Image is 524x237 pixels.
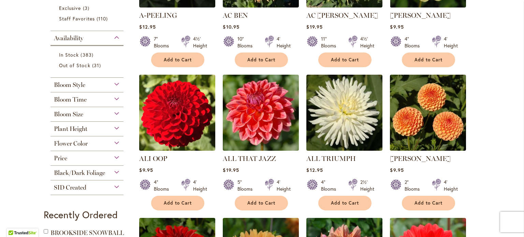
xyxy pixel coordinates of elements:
[237,35,257,49] div: 10" Blooms
[223,167,239,173] span: $19.95
[59,62,117,69] a: Out of Stock 31
[405,35,424,49] div: 4" Blooms
[390,154,451,163] a: [PERSON_NAME]
[390,24,404,30] span: $9.95
[92,62,103,69] span: 31
[59,51,117,58] a: In Stock 383
[444,35,458,49] div: 4' Height
[321,35,340,49] div: 11" Blooms
[390,11,451,19] a: [PERSON_NAME]
[306,24,322,30] span: $19.95
[164,200,192,206] span: Add to Cart
[54,184,86,191] span: SID Created
[54,81,85,89] span: Bloom Style
[414,200,442,206] span: Add to Cart
[277,179,291,192] div: 4' Height
[306,146,382,152] a: ALL TRIUMPH
[139,146,215,152] a: ALI OOP
[390,167,404,173] span: $9.95
[390,146,466,152] a: AMBER QUEEN
[223,24,239,30] span: $10.95
[360,179,374,192] div: 2½' Height
[390,75,466,151] img: AMBER QUEEN
[54,140,88,147] span: Flower Color
[151,53,204,67] button: Add to Cart
[237,179,257,192] div: 5" Blooms
[50,229,124,237] a: BROOKSIDE SNOWBALL
[331,57,359,63] span: Add to Cart
[223,11,248,19] a: AC BEN
[223,75,299,151] img: ALL THAT JAZZ
[59,4,117,12] a: Exclusive
[139,167,153,173] span: $9.95
[139,75,215,151] img: ALI OOP
[444,179,458,192] div: 4' Height
[247,57,275,63] span: Add to Cart
[164,57,192,63] span: Add to Cart
[277,35,291,49] div: 4' Height
[154,179,173,192] div: 4" Blooms
[193,179,207,192] div: 4' Height
[59,15,95,22] span: Staff Favorites
[223,2,299,9] a: AC BEN
[306,154,356,163] a: ALL TRIUMPH
[414,57,442,63] span: Add to Cart
[306,11,378,19] a: AC [PERSON_NAME]
[235,196,288,210] button: Add to Cart
[151,196,204,210] button: Add to Cart
[59,62,90,69] span: Out of Stock
[97,15,110,22] span: 110
[81,51,95,58] span: 383
[54,125,87,133] span: Plant Height
[318,53,372,67] button: Add to Cart
[5,213,24,232] iframe: Launch Accessibility Center
[223,146,299,152] a: ALL THAT JAZZ
[54,154,67,162] span: Price
[54,110,83,118] span: Bloom Size
[331,200,359,206] span: Add to Cart
[54,96,87,103] span: Bloom Time
[306,75,382,151] img: ALL TRIUMPH
[390,2,466,9] a: AHOY MATEY
[139,24,156,30] span: $12.95
[54,34,83,42] span: Availability
[306,2,382,9] a: AC Jeri
[154,35,173,49] div: 7" Blooms
[83,4,91,12] span: 3
[59,5,81,11] span: Exclusive
[360,35,374,49] div: 4½' Height
[193,35,207,49] div: 4½' Height
[405,179,424,192] div: 2" Blooms
[139,154,167,163] a: ALI OOP
[306,167,323,173] span: $12.95
[247,200,275,206] span: Add to Cart
[139,2,215,9] a: A-Peeling
[223,154,276,163] a: ALL THAT JAZZ
[235,53,288,67] button: Add to Cart
[402,196,455,210] button: Add to Cart
[139,11,177,19] a: A-PEELING
[321,179,340,192] div: 4" Blooms
[59,15,117,22] a: Staff Favorites
[318,196,372,210] button: Add to Cart
[54,169,105,177] span: Black/Dark Foliage
[59,51,79,58] span: In Stock
[402,53,455,67] button: Add to Cart
[44,208,118,221] strong: Recently Ordered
